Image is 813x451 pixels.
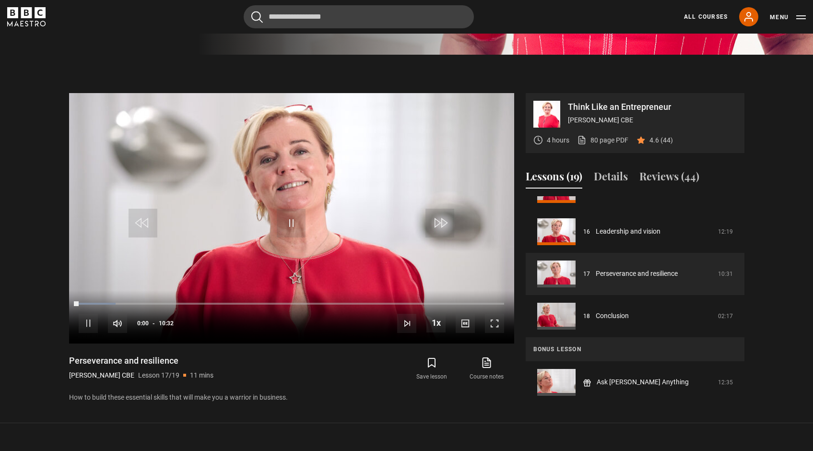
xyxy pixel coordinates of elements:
button: Toggle navigation [770,12,806,22]
p: How to build these essential skills that will make you a warrior in business. [69,392,514,403]
input: Search [244,5,474,28]
svg: BBC Maestro [7,7,46,26]
a: Conclusion [596,311,629,321]
button: Details [594,168,628,189]
a: Course notes [459,355,514,383]
button: Captions [456,314,475,333]
a: Ask [PERSON_NAME] Anything [597,377,689,387]
p: [PERSON_NAME] CBE [568,115,737,125]
span: 0:00 [137,315,149,332]
a: Perseverance and resilience [596,269,678,279]
button: Playback Rate [426,313,446,332]
button: Pause [79,314,98,333]
span: 10:32 [159,315,174,332]
p: [PERSON_NAME] CBE [69,370,134,380]
p: Lesson 17/19 [138,370,179,380]
button: Save lesson [404,355,459,383]
button: Next Lesson [397,314,416,333]
button: Submit the search query [251,11,263,23]
h1: Perseverance and resilience [69,355,213,367]
p: 4.6 (44) [649,135,673,145]
p: Think Like an Entrepreneur [568,103,737,111]
button: Fullscreen [485,314,504,333]
button: Mute [108,314,127,333]
button: Lessons (19) [526,168,582,189]
a: All Courses [684,12,728,21]
video-js: Video Player [69,93,514,344]
a: 80 page PDF [577,135,628,145]
a: Leadership and vision [596,226,660,237]
button: Reviews (44) [639,168,699,189]
p: Bonus lesson [533,345,737,354]
span: - [153,320,155,327]
p: 11 mins [190,370,213,380]
div: Progress Bar [79,303,504,305]
p: 4 hours [547,135,569,145]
